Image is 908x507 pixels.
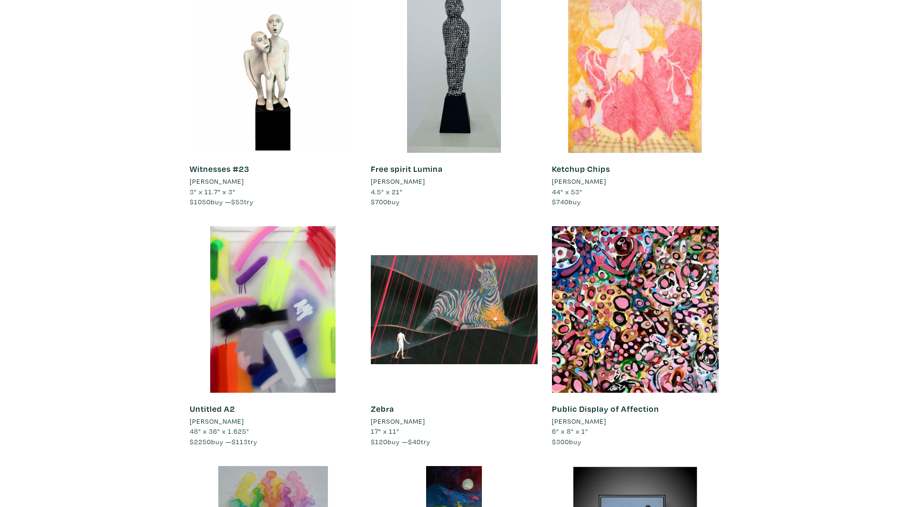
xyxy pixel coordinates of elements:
span: buy [552,197,581,206]
span: $40 [408,437,421,446]
span: 48" x 36" x 1.625" [190,427,249,436]
span: buy — try [371,437,430,446]
a: Witnesses #23 [190,163,249,174]
span: 4.5" x 21" [371,187,403,196]
span: buy [371,197,400,206]
li: [PERSON_NAME] [552,416,606,427]
li: [PERSON_NAME] [371,416,425,427]
span: 6" x 8" x 1" [552,427,588,436]
span: $53 [231,197,244,206]
span: $300 [552,437,569,446]
a: [PERSON_NAME] [552,416,719,427]
li: [PERSON_NAME] [552,176,606,187]
span: buy — try [190,197,254,206]
span: $120 [371,437,388,446]
li: [PERSON_NAME] [190,176,244,187]
li: [PERSON_NAME] [371,176,425,187]
span: buy — try [190,437,257,446]
a: [PERSON_NAME] [371,416,538,427]
span: 3" x 11.7" x 3" [190,187,235,196]
a: Ketchup Chips [552,163,610,174]
span: $113 [232,437,248,446]
a: [PERSON_NAME] [190,176,357,187]
span: $2250 [190,437,211,446]
span: $700 [371,197,388,206]
a: Zebra [371,403,394,414]
span: 17" x 11" [371,427,399,436]
a: Public Display of Affection [552,403,659,414]
span: $740 [552,197,569,206]
a: Free spirit Lumina [371,163,443,174]
a: [PERSON_NAME] [552,176,719,187]
span: 44" x 53" [552,187,582,196]
a: [PERSON_NAME] [371,176,538,187]
span: $1050 [190,197,211,206]
a: [PERSON_NAME] [190,416,357,427]
a: Untitled A2 [190,403,235,414]
li: [PERSON_NAME] [190,416,244,427]
span: buy [552,437,582,446]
